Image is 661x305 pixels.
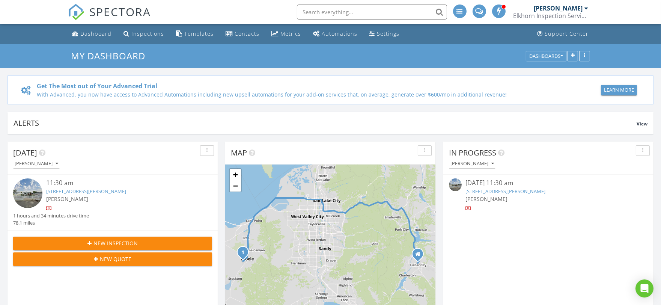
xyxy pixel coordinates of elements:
[377,30,400,37] div: Settings
[81,30,112,37] div: Dashboard
[46,178,196,188] div: 11:30 am
[545,30,589,37] div: Support Center
[367,27,403,41] a: Settings
[449,148,496,158] span: In Progress
[13,148,37,158] span: [DATE]
[465,195,507,202] span: [PERSON_NAME]
[69,27,115,41] a: Dashboard
[173,27,217,41] a: Templates
[15,161,58,166] div: [PERSON_NAME]
[230,180,241,192] a: Zoom out
[230,169,241,180] a: Zoom in
[13,178,212,226] a: 11:30 am [STREET_ADDRESS][PERSON_NAME] [PERSON_NAME] 1 hours and 34 minutes drive time 78.1 miles
[13,237,212,250] button: New Inspection
[465,188,545,195] a: [STREET_ADDRESS][PERSON_NAME]
[14,118,637,128] div: Alerts
[635,279,653,297] div: Open Intercom Messenger
[68,4,84,20] img: The Best Home Inspection Software - Spectora
[13,212,89,219] div: 1 hours and 34 minutes drive time
[604,86,634,94] div: Learn More
[46,188,126,195] a: [STREET_ADDRESS][PERSON_NAME]
[13,219,89,226] div: 78.1 miles
[46,195,88,202] span: [PERSON_NAME]
[93,239,138,247] span: New Inspection
[13,252,212,266] button: New Quote
[449,178,462,191] img: streetview
[235,30,260,37] div: Contacts
[241,250,244,255] i: 1
[534,5,583,12] div: [PERSON_NAME]
[513,12,589,20] div: Elkhorn Inspection Services
[185,30,214,37] div: Templates
[449,178,648,212] a: [DATE] 11:30 am [STREET_ADDRESS][PERSON_NAME] [PERSON_NAME]
[37,91,539,98] div: With Advanced, you now have access to Advanced Automations including new upsell automations for y...
[450,161,494,166] div: [PERSON_NAME]
[418,254,422,258] div: 646 N 200 W, Heber City UT 84032
[529,53,563,59] div: Dashboards
[68,10,151,26] a: SPECTORA
[243,252,247,257] div: 804 Fleetwood Dr, Tooele, UT 84074
[37,82,539,91] div: Get The Most out of Your Advanced Trial
[322,30,358,37] div: Automations
[269,27,304,41] a: Metrics
[601,85,637,95] button: Learn More
[132,30,164,37] div: Inspections
[526,51,566,61] button: Dashboards
[449,159,495,169] button: [PERSON_NAME]
[100,255,131,263] span: New Quote
[310,27,361,41] a: Automations (Basic)
[231,148,247,158] span: Map
[71,50,152,62] a: My Dashboard
[535,27,592,41] a: Support Center
[637,121,647,127] span: View
[90,4,151,20] span: SPECTORA
[223,27,263,41] a: Contacts
[281,30,301,37] div: Metrics
[13,178,42,208] img: streetview
[465,178,631,188] div: [DATE] 11:30 am
[121,27,167,41] a: Inspections
[13,159,60,169] button: [PERSON_NAME]
[297,5,447,20] input: Search everything...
